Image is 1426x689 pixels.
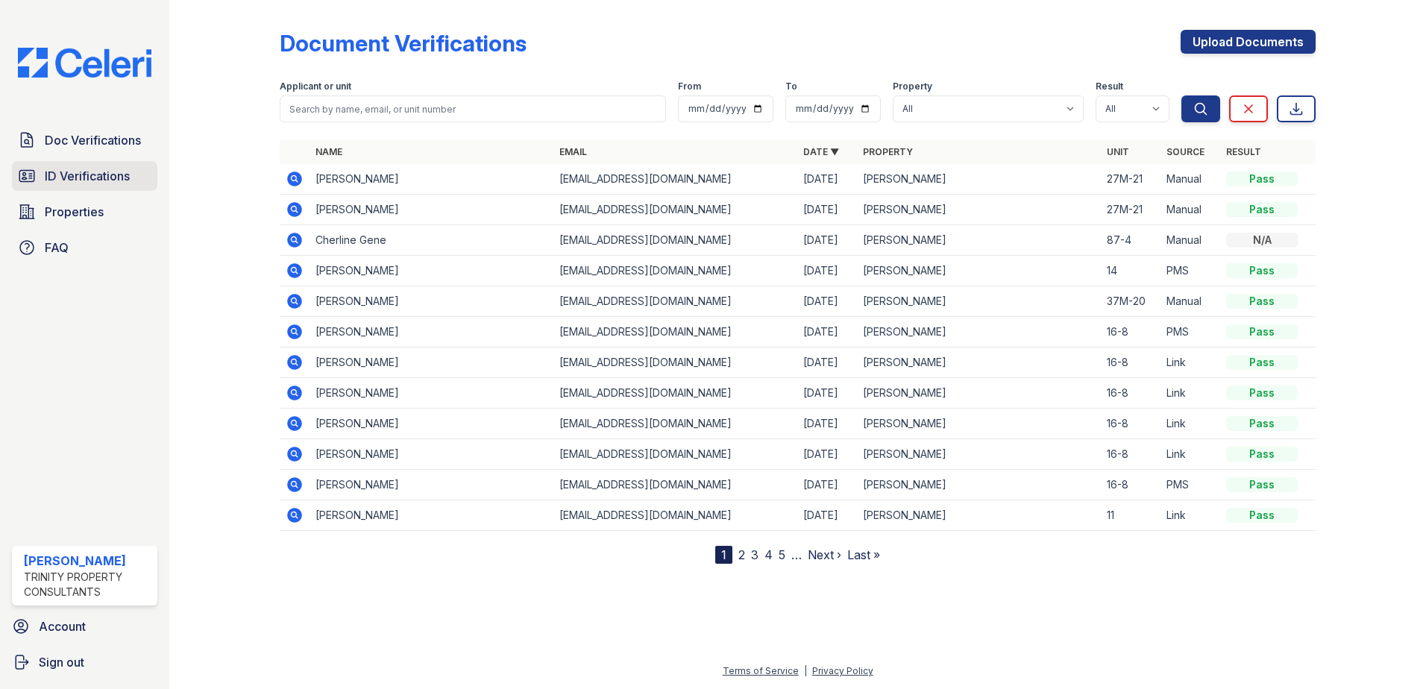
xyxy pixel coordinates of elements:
a: Result [1226,146,1261,157]
div: 1 [715,546,732,564]
div: Pass [1226,355,1298,370]
td: [DATE] [797,500,857,531]
td: [PERSON_NAME] [857,470,1101,500]
div: Pass [1226,477,1298,492]
td: [PERSON_NAME] [310,439,553,470]
td: [PERSON_NAME] [857,378,1101,409]
td: [PERSON_NAME] [857,256,1101,286]
a: Doc Verifications [12,125,157,155]
td: [EMAIL_ADDRESS][DOMAIN_NAME] [553,470,797,500]
div: Pass [1226,172,1298,186]
a: Properties [12,197,157,227]
label: Result [1096,81,1123,92]
div: Pass [1226,508,1298,523]
td: [EMAIL_ADDRESS][DOMAIN_NAME] [553,378,797,409]
div: Pass [1226,386,1298,400]
td: [DATE] [797,439,857,470]
td: 16-8 [1101,347,1160,378]
label: Property [893,81,932,92]
td: [DATE] [797,225,857,256]
div: Pass [1226,294,1298,309]
span: ID Verifications [45,167,130,185]
td: [PERSON_NAME] [310,378,553,409]
td: 27M-21 [1101,195,1160,225]
td: [PERSON_NAME] [310,317,553,347]
a: Email [559,146,587,157]
td: [EMAIL_ADDRESS][DOMAIN_NAME] [553,256,797,286]
a: 2 [738,547,745,562]
td: Link [1160,439,1220,470]
span: FAQ [45,239,69,257]
td: 16-8 [1101,317,1160,347]
td: 16-8 [1101,409,1160,439]
label: To [785,81,797,92]
div: [PERSON_NAME] [24,552,151,570]
span: Properties [45,203,104,221]
a: FAQ [12,233,157,262]
label: From [678,81,701,92]
td: PMS [1160,470,1220,500]
td: 16-8 [1101,470,1160,500]
div: | [804,665,807,676]
a: Source [1166,146,1204,157]
a: 4 [764,547,773,562]
a: ID Verifications [12,161,157,191]
td: [PERSON_NAME] [310,286,553,317]
td: Cherline Gene [310,225,553,256]
td: [DATE] [797,470,857,500]
td: PMS [1160,256,1220,286]
td: [DATE] [797,286,857,317]
div: Pass [1226,416,1298,431]
td: [PERSON_NAME] [857,409,1101,439]
td: Link [1160,378,1220,409]
td: [EMAIL_ADDRESS][DOMAIN_NAME] [553,164,797,195]
td: [PERSON_NAME] [857,195,1101,225]
td: [EMAIL_ADDRESS][DOMAIN_NAME] [553,225,797,256]
a: Next › [808,547,841,562]
td: 87-4 [1101,225,1160,256]
td: [PERSON_NAME] [857,439,1101,470]
td: [EMAIL_ADDRESS][DOMAIN_NAME] [553,317,797,347]
label: Applicant or unit [280,81,351,92]
a: Terms of Service [723,665,799,676]
a: Last » [847,547,880,562]
td: Manual [1160,225,1220,256]
div: Pass [1226,202,1298,217]
a: Account [6,611,163,641]
input: Search by name, email, or unit number [280,95,666,122]
td: [PERSON_NAME] [310,347,553,378]
td: Link [1160,409,1220,439]
td: [DATE] [797,317,857,347]
div: Trinity Property Consultants [24,570,151,600]
td: [PERSON_NAME] [857,347,1101,378]
div: Document Verifications [280,30,527,57]
td: [PERSON_NAME] [857,500,1101,531]
div: N/A [1226,233,1298,248]
span: Sign out [39,653,84,671]
a: Privacy Policy [812,665,873,676]
td: [DATE] [797,409,857,439]
span: Account [39,617,86,635]
td: [PERSON_NAME] [310,164,553,195]
td: [PERSON_NAME] [310,500,553,531]
img: CE_Logo_Blue-a8612792a0a2168367f1c8372b55b34899dd931a85d93a1a3d3e32e68fde9ad4.png [6,48,163,78]
td: [DATE] [797,378,857,409]
td: Manual [1160,164,1220,195]
a: Upload Documents [1181,30,1316,54]
td: [EMAIL_ADDRESS][DOMAIN_NAME] [553,286,797,317]
td: [PERSON_NAME] [310,470,553,500]
td: [DATE] [797,256,857,286]
td: [DATE] [797,164,857,195]
td: 11 [1101,500,1160,531]
a: 3 [751,547,758,562]
td: 16-8 [1101,378,1160,409]
td: Manual [1160,195,1220,225]
span: … [791,546,802,564]
td: [EMAIL_ADDRESS][DOMAIN_NAME] [553,347,797,378]
td: Manual [1160,286,1220,317]
td: Link [1160,347,1220,378]
a: 5 [779,547,785,562]
div: Pass [1226,447,1298,462]
td: [DATE] [797,347,857,378]
td: [PERSON_NAME] [310,195,553,225]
